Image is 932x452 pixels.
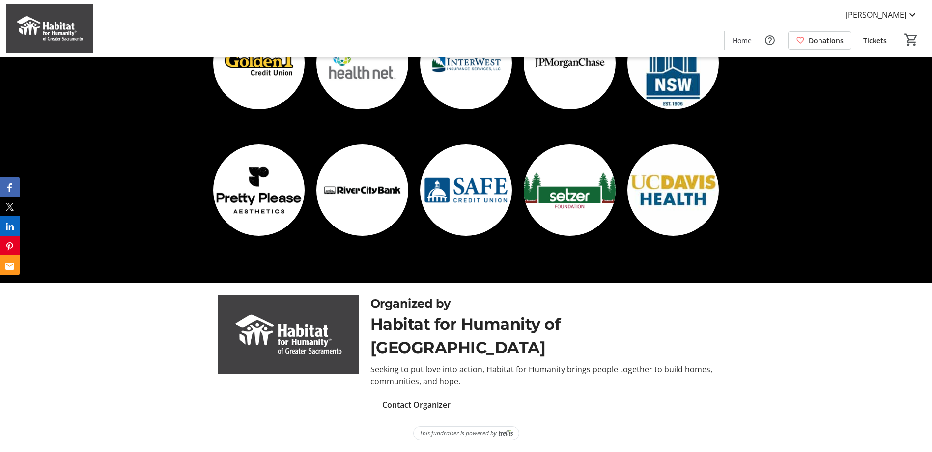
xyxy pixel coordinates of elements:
[316,144,408,236] img: logo
[213,17,305,109] img: logo
[316,17,408,109] img: logo
[524,17,616,109] img: logo
[627,144,719,236] img: logo
[846,9,906,21] span: [PERSON_NAME]
[370,295,714,312] div: Organized by
[420,144,512,236] img: logo
[370,364,714,387] div: Seeking to put love into action, Habitat for Humanity brings people together to build homes, comm...
[6,4,93,53] img: Habitat for Humanity of Greater Sacramento's Logo
[524,144,616,236] img: logo
[760,30,780,50] button: Help
[788,31,851,50] a: Donations
[809,35,844,46] span: Donations
[382,399,451,411] span: Contact Organizer
[370,312,714,360] div: Habitat for Humanity of [GEOGRAPHIC_DATA]
[733,35,752,46] span: Home
[903,31,920,49] button: Cart
[420,17,512,109] img: logo
[627,17,719,109] img: logo
[855,31,895,50] a: Tickets
[499,430,513,437] img: Trellis Logo
[218,295,359,374] img: Habitat for Humanity of Greater Sacramento logo
[420,429,497,438] span: This fundraiser is powered by
[863,35,887,46] span: Tickets
[725,31,760,50] a: Home
[213,144,305,236] img: logo
[838,7,926,23] button: [PERSON_NAME]
[370,395,462,415] button: Contact Organizer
